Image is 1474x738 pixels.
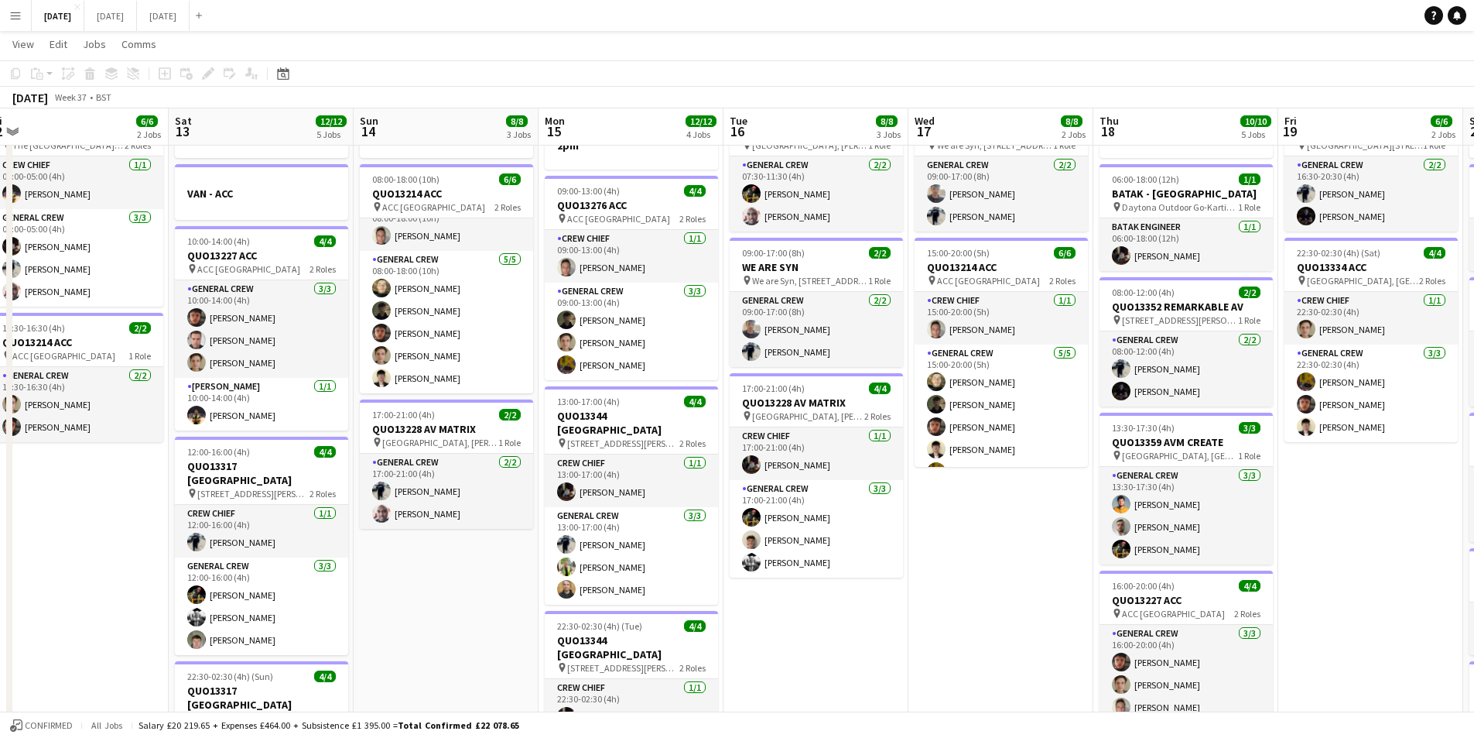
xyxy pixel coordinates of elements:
app-job-card: 16:30-20:30 (4h)2/2QUO13352 REMARKABLE AV [GEOGRAPHIC_DATA][STREET_ADDRESS]1 RoleGeneral Crew2/21... [1284,102,1458,232]
app-card-role: Crew Chief1/115:00-20:00 (5h)[PERSON_NAME] [915,292,1088,345]
div: 5 Jobs [316,129,346,140]
span: 2 Roles [679,213,706,225]
span: 4/4 [314,446,336,458]
h3: QUO13334 ACC [1284,260,1458,274]
span: 12/12 [686,115,716,127]
span: 4/4 [1424,247,1445,259]
app-card-role: Crew Chief1/122:30-02:30 (4h)[PERSON_NAME] [545,679,718,732]
h3: QUO13228 AV MATRIX [360,422,533,436]
span: 15 [542,122,565,140]
span: 4/4 [684,396,706,407]
span: Sun [360,114,378,128]
app-card-role: Crew Chief1/109:00-13:00 (4h)[PERSON_NAME] [545,230,718,283]
app-card-role: Crew Chief1/108:00-18:00 (10h)[PERSON_NAME] [360,198,533,251]
h3: QUO13227 ACC [1100,593,1273,607]
app-card-role: Crew Chief1/117:00-21:00 (4h)[PERSON_NAME] [730,427,903,480]
app-card-role: General Crew3/316:00-20:00 (4h)[PERSON_NAME][PERSON_NAME][PERSON_NAME] [1100,625,1273,723]
span: 6/6 [1054,247,1076,259]
div: Salary £20 219.65 + Expenses £464.00 + Subsistence £1 395.00 = [139,719,519,731]
span: 4/4 [684,620,706,632]
app-card-role: General Crew3/313:00-17:00 (4h)[PERSON_NAME][PERSON_NAME][PERSON_NAME] [545,507,718,605]
app-card-role: BATAK ENGINEER1/106:00-18:00 (12h)[PERSON_NAME] [1100,218,1273,271]
span: 2 Roles [1419,275,1445,287]
span: 13 [173,122,192,140]
app-card-role: General Crew3/322:30-02:30 (4h)[PERSON_NAME][PERSON_NAME][PERSON_NAME] [1284,345,1458,442]
span: 18 [1097,122,1119,140]
div: 5 Jobs [1241,129,1271,140]
span: 1 Role [1238,314,1260,326]
span: Sat [175,114,192,128]
span: ACC [GEOGRAPHIC_DATA] [197,263,300,275]
span: 6/6 [136,115,158,127]
span: ACC [GEOGRAPHIC_DATA] [567,213,670,225]
div: 3 Jobs [877,129,901,140]
span: 17:00-21:00 (4h) [742,383,805,394]
div: 08:00-12:00 (4h)2/2QUO13352 REMARKABLE AV [STREET_ADDRESS][PERSON_NAME]1 RoleGeneral Crew2/208:00... [1100,277,1273,407]
span: 4/4 [684,185,706,197]
span: 3/3 [1239,422,1260,434]
div: 2 Jobs [137,129,161,140]
span: 22:30-02:30 (4h) (Sat) [1297,247,1380,259]
span: View [12,37,34,51]
app-job-card: 13:00-17:00 (4h)4/4QUO13344 [GEOGRAPHIC_DATA] [STREET_ADDRESS][PERSON_NAME][PERSON_NAME]2 RolesCr... [545,386,718,605]
button: [DATE] [137,1,190,31]
span: Tue [730,114,747,128]
span: Edit [50,37,67,51]
span: 08:00-18:00 (10h) [372,173,439,185]
app-card-role: Crew Chief1/112:00-16:00 (4h)[PERSON_NAME] [175,505,348,558]
app-card-role: General Crew2/208:00-12:00 (4h)[PERSON_NAME][PERSON_NAME] [1100,331,1273,407]
span: 1/1 [1239,173,1260,185]
span: 2 Roles [310,263,336,275]
span: 4/4 [869,383,891,394]
span: 13:30-17:30 (4h) [1112,422,1175,434]
span: 10/10 [1240,115,1271,127]
app-job-card: 22:30-02:30 (4h) (Sat)4/4QUO13334 ACC [GEOGRAPHIC_DATA], [GEOGRAPHIC_DATA], [GEOGRAPHIC_DATA], [S... [1284,238,1458,442]
span: 6/6 [1431,115,1452,127]
div: 08:00-18:00 (10h)6/6QUO13214 ACC ACC [GEOGRAPHIC_DATA]2 RolesCrew Chief1/108:00-18:00 (10h)[PERSO... [360,164,533,393]
span: 13:00-17:00 (4h) [557,396,620,407]
span: 4/4 [314,235,336,247]
span: 08:00-12:00 (4h) [1112,287,1175,298]
h3: QUO13344 [GEOGRAPHIC_DATA] [545,409,718,437]
span: 1 Role [1238,450,1260,462]
span: 2 Roles [864,410,891,422]
app-card-role: General Crew2/217:00-21:00 (4h)[PERSON_NAME][PERSON_NAME] [360,454,533,529]
div: [DATE] [12,90,48,105]
span: Fri [1284,114,1297,128]
span: All jobs [88,719,125,731]
app-card-role: General Crew3/317:00-21:00 (4h)[PERSON_NAME][PERSON_NAME][PERSON_NAME] [730,480,903,578]
span: [GEOGRAPHIC_DATA], [PERSON_NAME][STREET_ADDRESS] [752,410,864,422]
div: 13:30-17:30 (4h)3/3QUO13359 AVM CREATE [GEOGRAPHIC_DATA], [GEOGRAPHIC_DATA], [GEOGRAPHIC_DATA]1 R... [1100,413,1273,565]
div: 06:00-18:00 (12h)1/1BATAK - [GEOGRAPHIC_DATA] Daytona Outdoor Go-Karting | [PERSON_NAME], [GEOGRA... [1100,164,1273,271]
app-job-card: 10:00-14:00 (4h)4/4QUO13227 ACC ACC [GEOGRAPHIC_DATA]2 RolesGeneral Crew3/310:00-14:00 (4h)[PERSO... [175,226,348,431]
span: Jobs [83,37,106,51]
div: 4 Jobs [686,129,716,140]
h3: QUO13344 [GEOGRAPHIC_DATA] [545,633,718,661]
app-job-card: 17:00-21:00 (4h)2/2QUO13228 AV MATRIX [GEOGRAPHIC_DATA], [PERSON_NAME][STREET_ADDRESS]1 RoleGener... [360,400,533,529]
app-card-role: [PERSON_NAME]1/110:00-14:00 (4h)[PERSON_NAME] [175,378,348,431]
app-card-role: General Crew5/515:00-20:00 (5h)[PERSON_NAME][PERSON_NAME][PERSON_NAME][PERSON_NAME][PERSON_NAME] [915,345,1088,487]
span: 12:00-16:00 (4h) [187,446,250,458]
app-job-card: 17:00-21:00 (4h)4/4QUO13228 AV MATRIX [GEOGRAPHIC_DATA], [PERSON_NAME][STREET_ADDRESS]2 RolesCrew... [730,373,903,578]
span: 2/2 [129,322,151,334]
span: 4/4 [1239,580,1260,592]
div: 3 Jobs [507,129,531,140]
app-card-role: Crew Chief1/113:00-17:00 (4h)[PERSON_NAME] [545,455,718,507]
span: 1 Role [868,275,891,287]
span: 10:00-14:00 (4h) [187,235,250,247]
div: 09:00-17:00 (8h)2/2WE ARE SYN We are Syn, [STREET_ADDRESS][PERSON_NAME]1 RoleGeneral Crew2/209:00... [915,102,1088,232]
span: Total Confirmed £22 078.65 [398,719,519,731]
span: 1 Role [128,350,151,362]
span: 2 Roles [679,662,706,674]
app-card-role: General Crew2/207:30-11:30 (4h)[PERSON_NAME][PERSON_NAME] [730,156,903,232]
span: Wed [915,114,935,128]
span: ACC [GEOGRAPHIC_DATA] [382,201,485,213]
h3: QUO13214 ACC [360,187,533,201]
h3: VAN - ACC [175,187,348,201]
span: Thu [1100,114,1119,128]
span: 12:30-16:30 (4h) [2,322,65,334]
span: Daytona Outdoor Go-Karting | [PERSON_NAME], [GEOGRAPHIC_DATA], [GEOGRAPHIC_DATA][PERSON_NAME][PER... [1122,201,1238,213]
